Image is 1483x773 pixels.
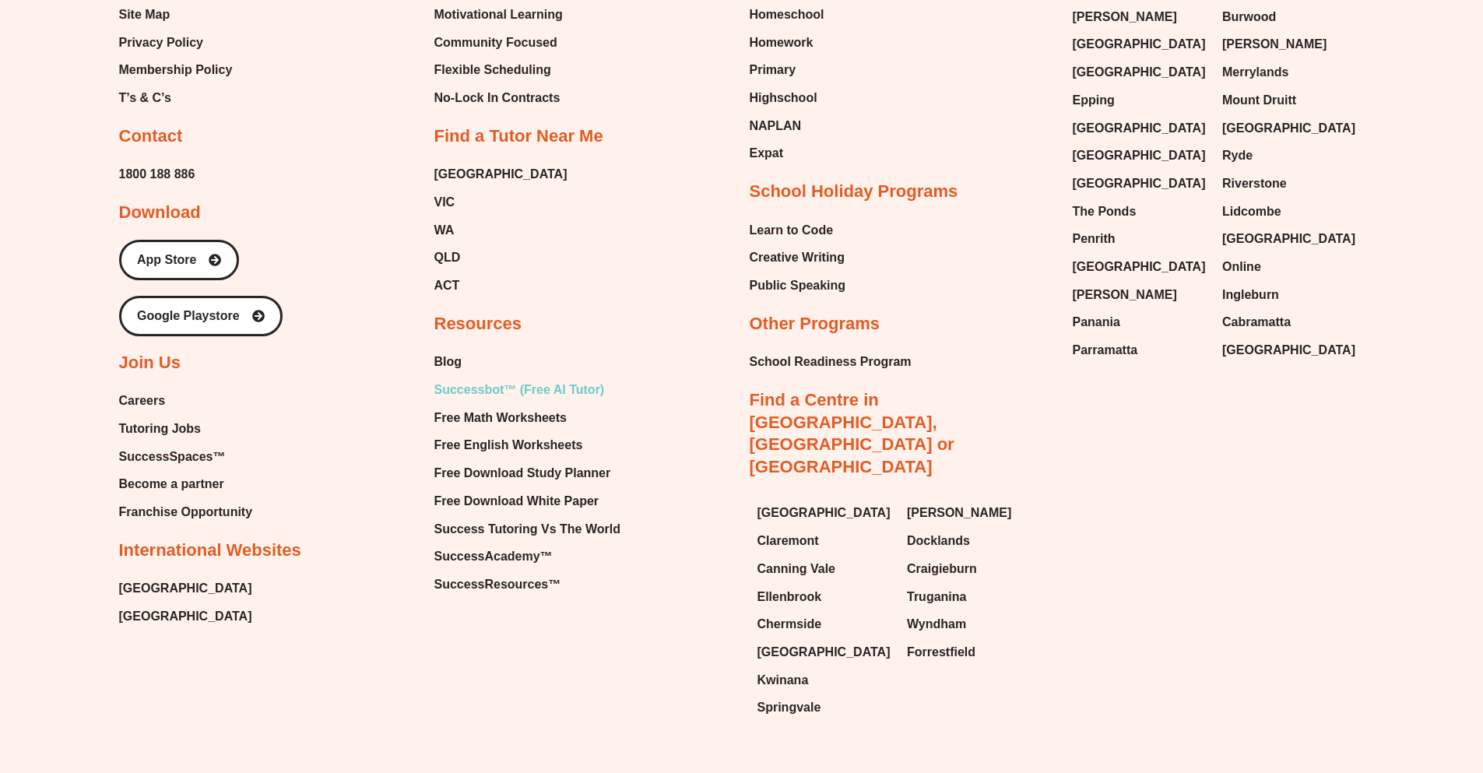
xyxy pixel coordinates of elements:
[1073,33,1206,56] span: [GEOGRAPHIC_DATA]
[434,406,567,430] span: Free Math Worksheets
[434,378,605,402] span: Successbot™ (Free AI Tutor)
[1073,200,1137,223] span: The Ponds
[434,350,462,374] span: Blog
[750,3,824,26] a: Homeschool
[434,3,563,26] span: Motivational Learning
[750,86,824,110] a: Highschool
[119,202,201,224] h2: Download
[1073,227,1207,251] a: Penrith
[1222,172,1287,195] span: Riverstone
[907,557,1042,581] a: Craigieburn
[1222,5,1357,29] a: Burwood
[907,501,1011,525] span: [PERSON_NAME]
[1224,597,1483,773] iframe: Chat Widget
[119,3,170,26] span: Site Map
[119,31,233,54] a: Privacy Policy
[750,219,834,242] span: Learn to Code
[1222,172,1357,195] a: Riverstone
[1073,255,1206,279] span: [GEOGRAPHIC_DATA]
[119,352,181,374] h2: Join Us
[434,545,620,568] a: SuccessAcademy™
[757,529,819,553] span: Claremont
[1222,283,1279,307] span: Ingleburn
[1222,339,1357,362] a: [GEOGRAPHIC_DATA]
[1073,5,1207,29] a: [PERSON_NAME]
[1222,283,1357,307] a: Ingleburn
[119,577,252,600] span: [GEOGRAPHIC_DATA]
[1073,311,1207,334] a: Panania
[434,313,522,336] h2: Resources
[119,58,233,82] a: Membership Policy
[757,669,809,692] span: Kwinana
[750,350,912,374] a: School Readiness Program
[434,462,611,485] span: Free Download Study Planner
[137,254,196,266] span: App Store
[757,585,892,609] a: Ellenbrook
[434,378,620,402] a: Successbot™ (Free AI Tutor)
[750,313,880,336] h2: Other Programs
[119,501,253,524] a: Franchise Opportunity
[1073,227,1116,251] span: Penrith
[750,390,954,476] a: Find a Centre in [GEOGRAPHIC_DATA], [GEOGRAPHIC_DATA] or [GEOGRAPHIC_DATA]
[757,641,891,664] span: [GEOGRAPHIC_DATA]
[1222,255,1357,279] a: Online
[434,31,567,54] a: Community Focused
[1073,5,1177,29] span: [PERSON_NAME]
[1222,144,1253,167] span: Ryde
[1222,61,1357,84] a: Merrylands
[757,669,892,692] a: Kwinana
[1073,117,1207,140] a: [GEOGRAPHIC_DATA]
[757,585,822,609] span: Ellenbrook
[1222,227,1357,251] a: [GEOGRAPHIC_DATA]
[907,613,1042,636] a: Wyndham
[434,490,599,513] span: Free Download White Paper
[119,3,233,26] a: Site Map
[907,613,966,636] span: Wyndham
[907,557,977,581] span: Craigieburn
[757,613,822,636] span: Chermside
[119,240,239,280] a: App Store
[434,163,568,186] a: [GEOGRAPHIC_DATA]
[434,518,620,541] a: Success Tutoring Vs The World
[119,605,252,628] a: [GEOGRAPHIC_DATA]
[757,696,892,719] a: Springvale
[1222,311,1291,334] span: Cabramatta
[1222,5,1276,29] span: Burwood
[1073,311,1120,334] span: Panania
[434,350,620,374] a: Blog
[434,191,568,214] a: VIC
[750,58,796,82] span: Primary
[1073,200,1207,223] a: The Ponds
[1222,89,1357,112] a: Mount Druitt
[757,557,892,581] a: Canning Vale
[119,163,195,186] span: 1800 188 886
[750,274,846,297] a: Public Speaking
[434,274,460,297] span: ACT
[434,462,620,485] a: Free Download Study Planner
[907,529,970,553] span: Docklands
[750,246,846,269] a: Creative Writing
[750,219,846,242] a: Learn to Code
[434,219,568,242] a: WA
[434,434,583,457] span: Free English Worksheets
[1222,89,1296,112] span: Mount Druitt
[750,31,814,54] span: Homework
[434,86,561,110] span: No-Lock In Contracts
[119,31,204,54] span: Privacy Policy
[750,246,845,269] span: Creative Writing
[907,529,1042,553] a: Docklands
[1073,172,1207,195] a: [GEOGRAPHIC_DATA]
[1073,144,1207,167] a: [GEOGRAPHIC_DATA]
[434,246,461,269] span: QLD
[119,125,183,148] h2: Contact
[434,191,455,214] span: VIC
[119,296,283,336] a: Google Playstore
